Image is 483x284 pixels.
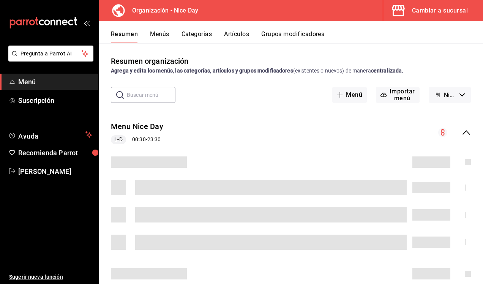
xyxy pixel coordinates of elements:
button: Artículos [224,30,249,43]
span: Suscripción [18,95,92,106]
div: Cambiar a sucursal [412,5,468,16]
div: navigation tabs [111,30,483,43]
span: Ayuda [18,130,82,139]
button: Nice Day - Borrador [429,87,471,103]
span: [PERSON_NAME] [18,166,92,177]
span: Pregunta a Parrot AI [21,50,82,58]
span: L-D [111,136,125,144]
div: collapse-menu-row [99,115,483,150]
button: Categorías [182,30,212,43]
button: Menu Nice Day [111,121,163,132]
span: Menú [18,77,92,87]
button: Pregunta a Parrot AI [8,46,93,62]
button: Resumen [111,30,138,43]
div: (existentes o nuevos) de manera [111,67,471,75]
input: Buscar menú [127,87,175,103]
strong: Agrega y edita los menús, las categorías, artículos y grupos modificadores [111,68,293,74]
span: Sugerir nueva función [9,273,92,281]
button: Grupos modificadores [261,30,324,43]
span: Recomienda Parrot [18,148,92,158]
button: open_drawer_menu [84,20,90,26]
strong: centralizada. [371,68,404,74]
span: Nice Day - Borrador [444,92,456,99]
button: Importar menú [376,87,420,103]
button: Menú [332,87,367,103]
h3: Organización - Nice Day [126,6,198,15]
button: Menús [150,30,169,43]
div: Resumen organización [111,55,189,67]
div: 00:30 - 23:30 [111,135,163,144]
a: Pregunta a Parrot AI [5,55,93,63]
